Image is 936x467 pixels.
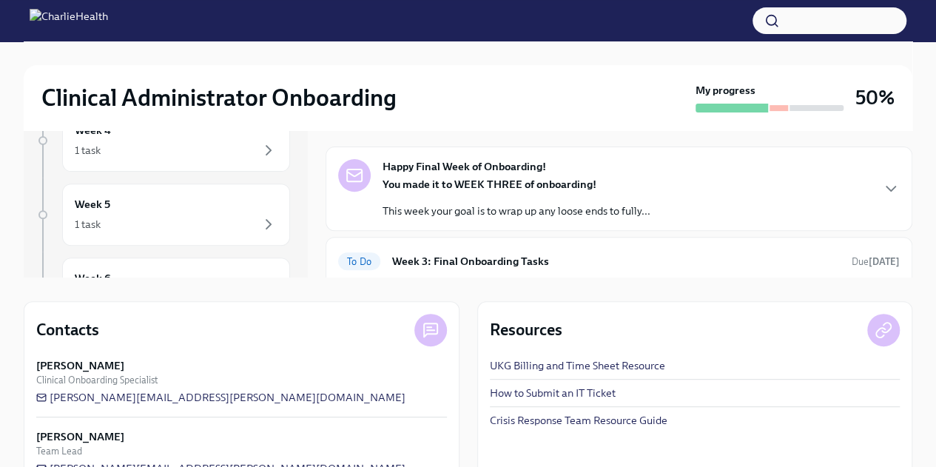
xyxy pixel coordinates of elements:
a: How to Submit an IT Ticket [490,386,616,400]
h6: Week 3: Final Onboarding Tasks [392,253,840,269]
span: Due [852,256,900,267]
a: Week 6 [36,258,290,320]
h6: Week 5 [75,196,110,212]
span: August 30th, 2025 10:00 [852,255,900,269]
span: To Do [338,256,380,267]
strong: [PERSON_NAME] [36,358,124,373]
a: [PERSON_NAME][EMAIL_ADDRESS][PERSON_NAME][DOMAIN_NAME] [36,390,405,405]
a: Week 41 task [36,110,290,172]
h3: 50% [855,84,895,111]
p: This week your goal is to wrap up any loose ends to fully... [383,204,650,218]
h2: Clinical Administrator Onboarding [41,83,397,112]
strong: Happy Final Week of Onboarding! [383,159,546,174]
h4: Resources [490,319,562,341]
strong: [DATE] [869,256,900,267]
strong: [PERSON_NAME] [36,429,124,444]
span: Team Lead [36,444,82,458]
a: UKG Billing and Time Sheet Resource [490,358,665,373]
div: 1 task [75,217,101,232]
a: Crisis Response Team Resource Guide [490,413,667,428]
img: CharlieHealth [30,9,108,33]
strong: My progress [696,83,755,98]
span: Clinical Onboarding Specialist [36,373,158,387]
strong: You made it to WEEK THREE of onboarding! [383,178,596,191]
h4: Contacts [36,319,99,341]
a: Week 51 task [36,184,290,246]
h6: Week 4 [75,122,111,138]
a: To DoWeek 3: Final Onboarding TasksDue[DATE] [338,249,900,273]
div: 1 task [75,143,101,158]
h6: Week 6 [75,270,111,286]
